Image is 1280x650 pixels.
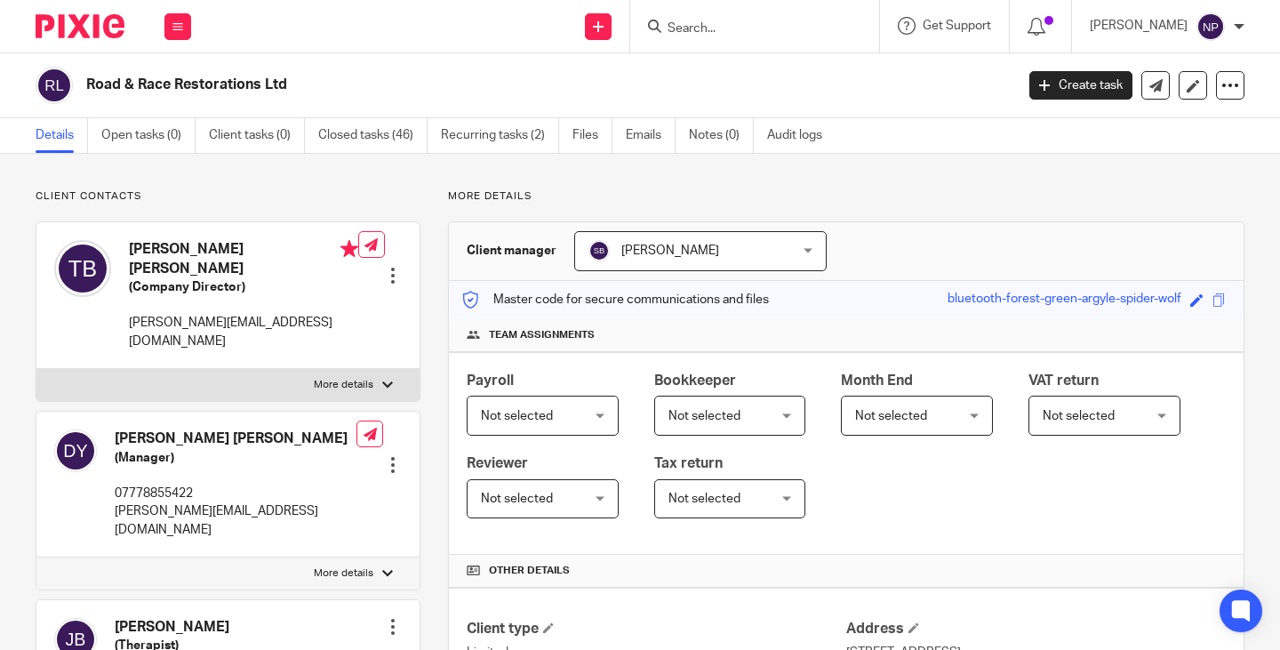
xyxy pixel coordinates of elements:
[668,493,740,505] span: Not selected
[855,410,927,422] span: Not selected
[115,502,356,539] p: [PERSON_NAME][EMAIL_ADDRESS][DOMAIN_NAME]
[340,240,358,258] i: Primary
[101,118,196,153] a: Open tasks (0)
[36,189,420,204] p: Client contacts
[467,373,514,388] span: Payroll
[948,290,1181,310] div: bluetooth-forest-green-argyle-spider-wolf
[441,118,559,153] a: Recurring tasks (2)
[489,564,570,578] span: Other details
[767,118,836,153] a: Audit logs
[668,410,740,422] span: Not selected
[621,245,719,257] span: [PERSON_NAME]
[1196,12,1225,41] img: svg%3E
[481,410,553,422] span: Not selected
[54,429,97,472] img: svg%3E
[467,456,528,470] span: Reviewer
[36,67,73,104] img: svg%3E
[462,291,769,309] p: Master code for secure communications and files
[654,456,723,470] span: Tax return
[209,118,305,153] a: Client tasks (0)
[1043,410,1115,422] span: Not selected
[115,485,356,502] p: 07778855422
[115,449,356,467] h5: (Manager)
[129,240,358,278] h4: [PERSON_NAME] [PERSON_NAME]
[846,620,1226,638] h4: Address
[115,429,356,448] h4: [PERSON_NAME] [PERSON_NAME]
[129,314,358,350] p: [PERSON_NAME][EMAIL_ADDRESS][DOMAIN_NAME]
[626,118,676,153] a: Emails
[36,118,88,153] a: Details
[314,566,373,581] p: More details
[1090,17,1188,35] p: [PERSON_NAME]
[1029,71,1132,100] a: Create task
[588,240,610,261] img: svg%3E
[689,118,754,153] a: Notes (0)
[841,373,913,388] span: Month End
[448,189,1244,204] p: More details
[36,14,124,38] img: Pixie
[115,618,229,637] h4: [PERSON_NAME]
[489,328,595,342] span: Team assignments
[654,373,736,388] span: Bookkeeper
[572,118,612,153] a: Files
[129,278,358,296] h5: (Company Director)
[318,118,428,153] a: Closed tasks (46)
[86,76,820,94] h2: Road & Race Restorations Ltd
[666,21,826,37] input: Search
[481,493,553,505] span: Not selected
[467,242,556,260] h3: Client manager
[1028,373,1099,388] span: VAT return
[54,240,111,297] img: svg%3E
[923,20,991,32] span: Get Support
[314,378,373,392] p: More details
[467,620,846,638] h4: Client type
